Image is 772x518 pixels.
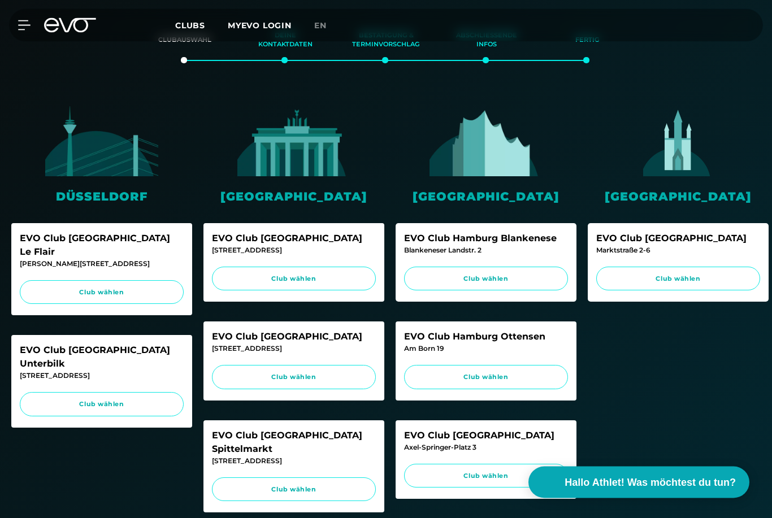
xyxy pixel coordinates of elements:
div: EVO Club Hamburg Blankenese [404,232,568,246]
span: Club wählen [31,288,173,298]
a: MYEVO LOGIN [228,20,292,31]
div: Axel-Springer-Platz 3 [404,443,568,453]
div: Am Born 19 [404,344,568,354]
div: [PERSON_NAME][STREET_ADDRESS] [20,259,184,269]
a: Club wählen [212,478,376,502]
div: EVO Club [GEOGRAPHIC_DATA] Unterbilk [20,344,184,371]
span: en [314,20,327,31]
div: EVO Club [GEOGRAPHIC_DATA] [212,232,376,246]
div: [STREET_ADDRESS] [212,344,376,354]
div: Marktstraße 2-6 [596,246,760,256]
a: Club wählen [212,267,376,291]
div: [GEOGRAPHIC_DATA] [396,188,576,206]
img: evofitness [45,106,158,177]
a: Club wählen [20,393,184,417]
div: Blankeneser Landstr. 2 [404,246,568,256]
div: EVO Club Hamburg Ottensen [404,330,568,344]
div: EVO Club [GEOGRAPHIC_DATA] [404,429,568,443]
a: Club wählen [596,267,760,291]
span: Club wählen [415,373,557,382]
img: evofitness [237,106,350,177]
span: Club wählen [223,485,365,495]
span: Club wählen [415,275,557,284]
div: [GEOGRAPHIC_DATA] [203,188,384,206]
span: Club wählen [31,400,173,410]
div: [STREET_ADDRESS] [212,246,376,256]
a: en [314,19,340,32]
div: [GEOGRAPHIC_DATA] [588,188,769,206]
a: Clubs [175,20,228,31]
a: Club wählen [20,281,184,305]
span: Club wählen [223,373,365,382]
a: Club wählen [404,267,568,291]
span: Hallo Athlet! Was möchtest du tun? [565,475,736,490]
img: evofitness [430,106,543,177]
span: Club wählen [415,472,557,481]
div: Düsseldorf [11,188,192,206]
img: evofitness [622,106,735,177]
div: [STREET_ADDRESS] [20,371,184,381]
a: Club wählen [212,365,376,390]
div: EVO Club [GEOGRAPHIC_DATA] Le Flair [20,232,184,259]
a: Club wählen [404,365,568,390]
div: EVO Club [GEOGRAPHIC_DATA] [596,232,760,246]
span: Club wählen [223,275,365,284]
div: EVO Club [GEOGRAPHIC_DATA] Spittelmarkt [212,429,376,456]
span: Club wählen [607,275,749,284]
span: Clubs [175,20,205,31]
div: EVO Club [GEOGRAPHIC_DATA] [212,330,376,344]
a: Club wählen [404,464,568,489]
button: Hallo Athlet! Was möchtest du tun? [528,467,749,498]
div: [STREET_ADDRESS] [212,456,376,467]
